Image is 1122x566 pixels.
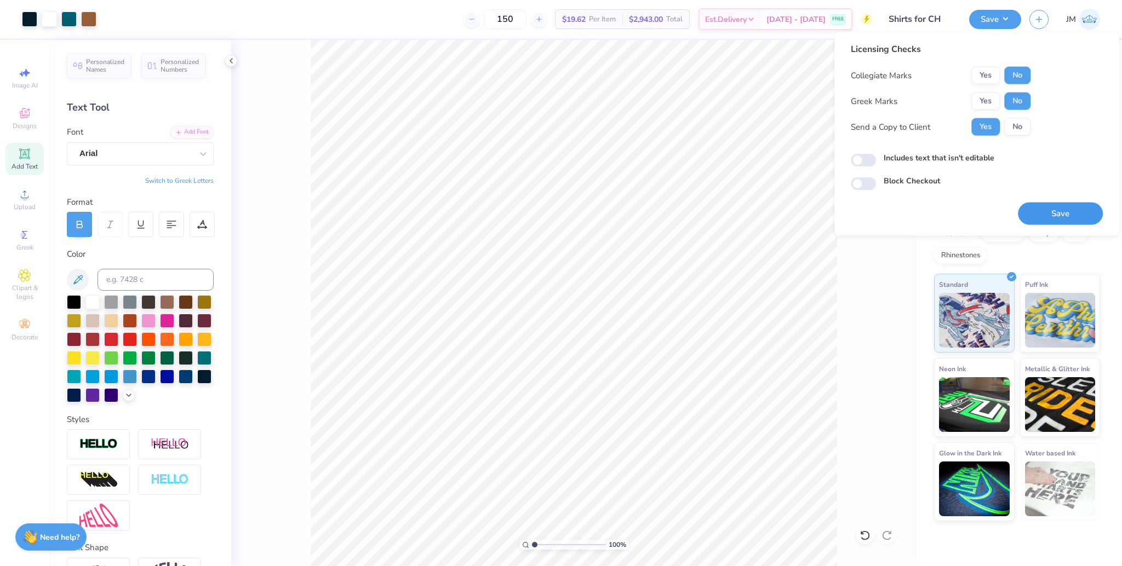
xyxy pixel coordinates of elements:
[1025,461,1096,516] img: Water based Ink
[1004,93,1031,110] button: No
[939,447,1001,459] span: Glow in the Dark Ink
[851,43,1031,56] div: Licensing Checks
[14,203,36,211] span: Upload
[1066,13,1076,26] span: JM
[705,14,747,25] span: Est. Delivery
[16,243,33,252] span: Greek
[969,10,1021,29] button: Save
[79,438,118,451] img: Stroke
[13,122,37,130] span: Designs
[67,413,214,426] div: Styles
[67,196,215,209] div: Format
[145,176,214,185] button: Switch to Greek Letters
[629,14,663,25] span: $2,943.00
[1066,9,1100,30] a: JM
[12,333,38,342] span: Decorate
[86,58,125,73] span: Personalized Names
[832,15,844,23] span: FREE
[67,100,214,115] div: Text Tool
[589,14,616,25] span: Per Item
[934,247,987,264] div: Rhinestones
[79,504,118,527] img: Free Distort
[67,126,83,138] label: Font
[1025,447,1075,459] span: Water based Ink
[98,269,214,291] input: e.g. 7428 c
[1025,363,1090,374] span: Metallic & Glitter Ink
[939,293,1010,348] img: Standard
[884,152,994,164] label: Includes text that isn't editable
[67,541,214,554] div: Text Shape
[666,14,683,25] span: Total
[971,93,1000,110] button: Yes
[971,118,1000,136] button: Yes
[609,540,626,550] span: 100 %
[12,81,38,90] span: Image AI
[562,14,586,25] span: $19.62
[67,248,214,261] div: Color
[1025,293,1096,348] img: Puff Ink
[151,473,189,486] img: Negative Space
[170,126,214,138] div: Add Font
[851,69,912,82] div: Collegiate Marks
[971,67,1000,84] button: Yes
[939,377,1010,432] img: Neon Ink
[851,120,930,133] div: Send a Copy to Client
[880,8,961,30] input: Untitled Design
[939,279,968,290] span: Standard
[939,461,1010,516] img: Glow in the Dark Ink
[40,532,79,542] strong: Need help?
[1018,203,1103,225] button: Save
[766,14,826,25] span: [DATE] - [DATE]
[1079,9,1100,30] img: John Michael Binayas
[884,175,940,187] label: Block Checkout
[79,471,118,489] img: 3d Illusion
[5,284,44,301] span: Clipart & logos
[161,58,199,73] span: Personalized Numbers
[1004,67,1031,84] button: No
[851,95,897,107] div: Greek Marks
[1004,118,1031,136] button: No
[1025,279,1048,290] span: Puff Ink
[151,437,189,451] img: Shadow
[12,162,38,171] span: Add Text
[484,9,526,29] input: – –
[1025,377,1096,432] img: Metallic & Glitter Ink
[939,363,966,374] span: Neon Ink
